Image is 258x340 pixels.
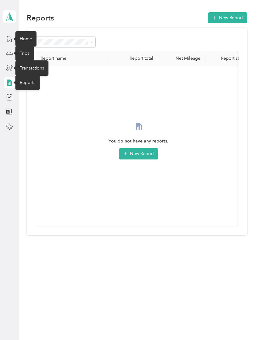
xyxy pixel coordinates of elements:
button: New Report [119,148,158,159]
h1: Reports [27,14,54,21]
iframe: Everlance-gr Chat Button Frame [223,305,258,340]
div: Transactions [15,60,48,76]
th: Net Mileage [158,51,205,66]
th: Report total [111,51,158,66]
div: Trips [15,46,34,61]
th: Report name [36,51,111,66]
span: You do not have any reports. [109,138,168,145]
div: Home [15,31,36,47]
div: Reports [15,75,40,90]
button: New Report [208,12,247,23]
div: Report status [210,56,257,61]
